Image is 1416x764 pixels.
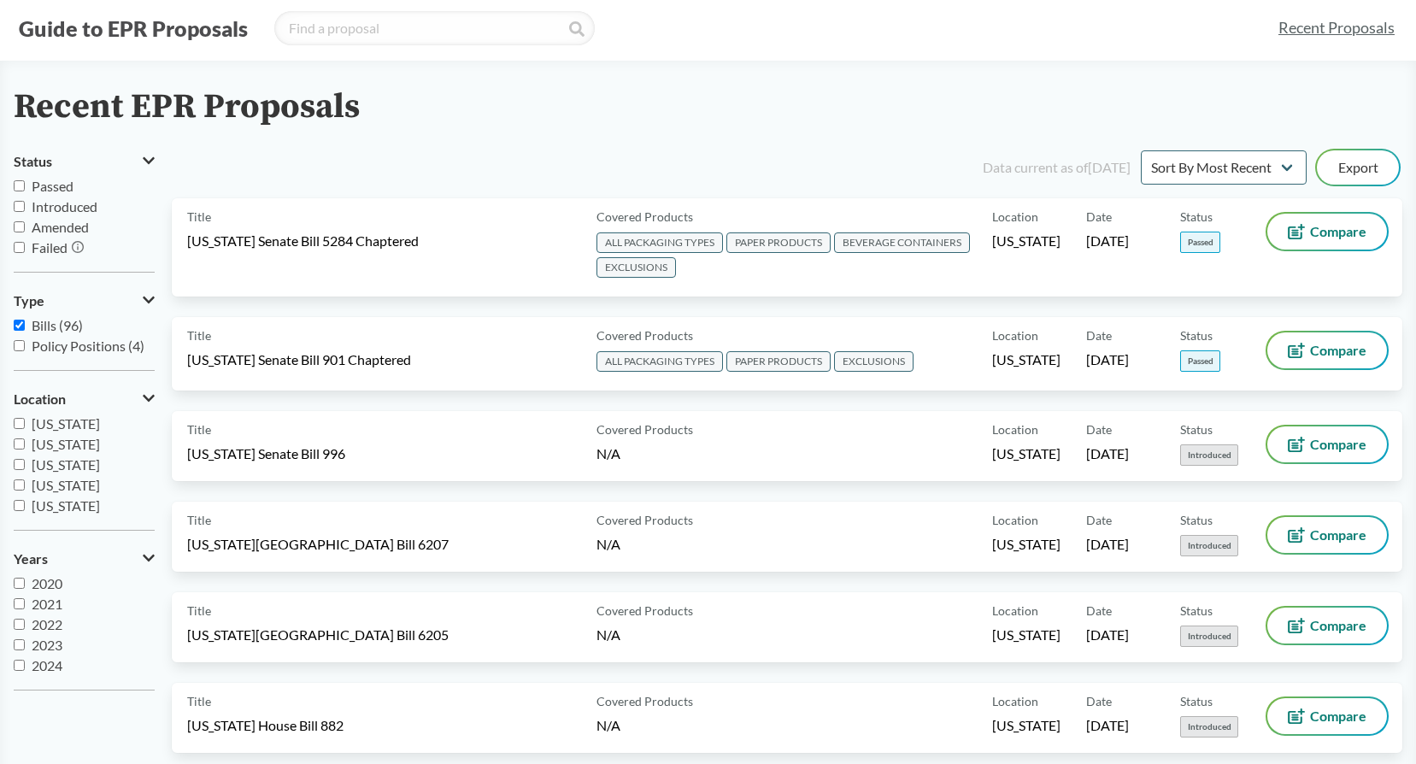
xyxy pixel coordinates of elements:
span: Passed [1180,350,1220,372]
span: Amended [32,219,89,235]
span: 2021 [32,596,62,612]
span: Covered Products [596,511,693,529]
input: Introduced [14,201,25,212]
span: [DATE] [1086,232,1129,250]
input: Find a proposal [274,11,595,45]
input: Bills (96) [14,320,25,331]
span: Failed [32,239,68,256]
span: Introduced [1180,626,1238,647]
span: N/A [596,445,620,461]
span: [DATE] [1086,444,1129,463]
span: [US_STATE] [992,444,1061,463]
button: Type [14,286,155,315]
button: Compare [1267,332,1387,368]
span: Compare [1310,438,1366,451]
span: ALL PACKAGING TYPES [596,232,723,253]
span: PAPER PRODUCTS [726,232,831,253]
span: Date [1086,208,1112,226]
span: Location [992,511,1038,529]
span: Status [1180,511,1213,529]
button: Export [1317,150,1399,185]
span: [US_STATE] [992,716,1061,735]
span: Title [187,602,211,620]
input: [US_STATE] [14,500,25,511]
input: [US_STATE] [14,479,25,491]
span: Date [1086,602,1112,620]
input: 2022 [14,619,25,630]
span: Passed [32,178,73,194]
input: 2021 [14,598,25,609]
div: Data current as of [DATE] [983,157,1131,178]
span: Compare [1310,528,1366,542]
a: Recent Proposals [1271,9,1402,47]
span: 2023 [32,637,62,653]
span: [US_STATE][GEOGRAPHIC_DATA] Bill 6207 [187,535,449,554]
input: Failed [14,242,25,253]
span: Type [14,293,44,309]
span: Status [1180,602,1213,620]
span: Covered Products [596,692,693,710]
span: Location [14,391,66,407]
span: Introduced [1180,716,1238,738]
span: Introduced [1180,535,1238,556]
span: Date [1086,692,1112,710]
span: [US_STATE] [32,456,100,473]
span: Location [992,692,1038,710]
button: Years [14,544,155,573]
button: Guide to EPR Proposals [14,15,253,42]
span: [US_STATE] [32,477,100,493]
button: Location [14,385,155,414]
span: ALL PACKAGING TYPES [596,351,723,372]
span: [US_STATE] [32,436,100,452]
span: [US_STATE] [992,232,1061,250]
span: Date [1086,420,1112,438]
span: [US_STATE] [32,415,100,432]
span: Passed [1180,232,1220,253]
input: [US_STATE] [14,438,25,450]
span: EXCLUSIONS [596,257,676,278]
span: Title [187,420,211,438]
span: [DATE] [1086,626,1129,644]
button: Compare [1267,608,1387,644]
span: [US_STATE] [992,350,1061,369]
span: EXCLUSIONS [834,351,914,372]
span: PAPER PRODUCTS [726,351,831,372]
input: Amended [14,221,25,232]
button: Compare [1267,698,1387,734]
span: Title [187,208,211,226]
input: [US_STATE] [14,418,25,429]
span: Status [1180,326,1213,344]
span: Covered Products [596,326,693,344]
button: Status [14,147,155,176]
span: Status [1180,692,1213,710]
span: [US_STATE] [992,626,1061,644]
span: 2024 [32,657,62,673]
button: Compare [1267,214,1387,250]
h2: Recent EPR Proposals [14,88,360,126]
span: Covered Products [596,420,693,438]
span: Covered Products [596,602,693,620]
span: [US_STATE] House Bill 882 [187,716,344,735]
span: Status [14,154,52,169]
span: [DATE] [1086,350,1129,369]
span: [DATE] [1086,535,1129,554]
button: Compare [1267,426,1387,462]
span: Date [1086,511,1112,529]
span: Years [14,551,48,567]
span: 2022 [32,616,62,632]
span: Location [992,420,1038,438]
span: Compare [1310,709,1366,723]
input: 2023 [14,639,25,650]
span: Location [992,208,1038,226]
span: N/A [596,717,620,733]
span: Covered Products [596,208,693,226]
span: Date [1086,326,1112,344]
span: Introduced [1180,444,1238,466]
span: 2020 [32,575,62,591]
span: Status [1180,420,1213,438]
input: 2024 [14,660,25,671]
span: Policy Positions (4) [32,338,144,354]
span: N/A [596,536,620,552]
span: BEVERAGE CONTAINERS [834,232,970,253]
span: Compare [1310,225,1366,238]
